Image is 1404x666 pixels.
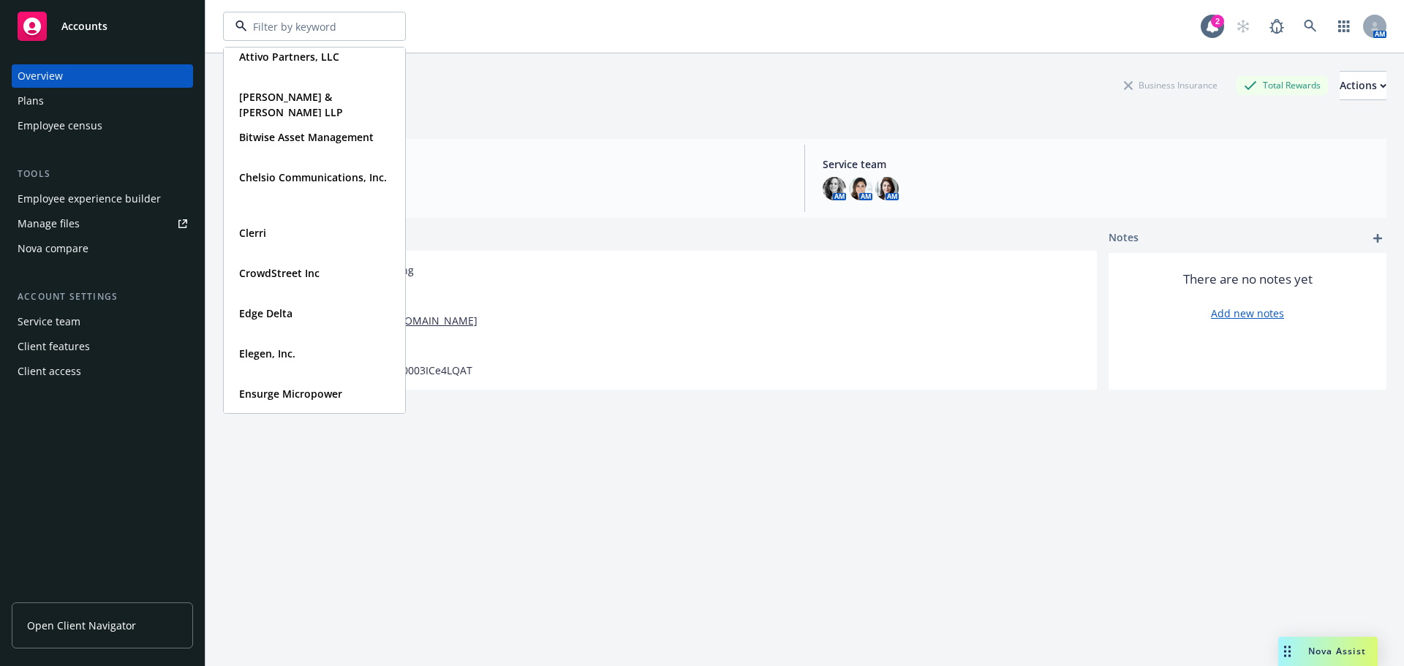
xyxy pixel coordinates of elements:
[239,387,342,401] strong: Ensurge Micropower
[18,89,44,113] div: Plans
[1369,230,1386,247] a: add
[1109,230,1139,247] span: Notes
[12,6,193,47] a: Accounts
[18,360,81,383] div: Client access
[12,237,193,260] a: Nova compare
[12,114,193,137] a: Employee census
[18,64,63,88] div: Overview
[1308,645,1366,657] span: Nova Assist
[12,89,193,113] a: Plans
[1211,306,1284,321] a: Add new notes
[1296,12,1325,41] a: Search
[823,177,846,200] img: photo
[1211,15,1224,28] div: 2
[1228,12,1258,41] a: Start snowing
[239,170,387,184] strong: Chelsio Communications, Inc.
[849,177,872,200] img: photo
[61,20,107,32] span: Accounts
[12,212,193,235] a: Manage files
[1340,72,1386,99] div: Actions
[1262,12,1291,41] a: Report a Bug
[239,90,343,119] strong: [PERSON_NAME] & [PERSON_NAME] LLP
[247,19,376,34] input: Filter by keyword
[823,156,1375,172] span: Service team
[367,313,478,328] a: [URL][DOMAIN_NAME]
[1278,637,1297,666] div: Drag to move
[1340,71,1386,100] button: Actions
[1278,637,1378,666] button: Nova Assist
[239,130,374,144] strong: Bitwise Asset Management
[18,114,102,137] div: Employee census
[239,226,266,240] strong: Clerri
[239,266,320,280] strong: CrowdStreet Inc
[367,363,472,378] span: 0018X00003ICe4LQAT
[235,185,787,200] span: EB
[239,306,292,320] strong: Edge Delta
[1329,12,1359,41] a: Switch app
[1117,76,1225,94] div: Business Insurance
[1237,76,1328,94] div: Total Rewards
[12,64,193,88] a: Overview
[1183,270,1313,288] span: There are no notes yet
[875,177,899,200] img: photo
[12,187,193,211] a: Employee experience builder
[12,167,193,181] div: Tools
[18,212,80,235] div: Manage files
[27,618,136,633] span: Open Client Navigator
[12,290,193,304] div: Account settings
[12,360,193,383] a: Client access
[18,310,80,333] div: Service team
[18,237,88,260] div: Nova compare
[239,347,295,360] strong: Elegen, Inc.
[12,335,193,358] a: Client features
[12,310,193,333] a: Service team
[18,335,90,358] div: Client features
[239,50,339,64] strong: Attivo Partners, LLC
[235,156,787,172] span: Account type
[18,187,161,211] div: Employee experience builder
